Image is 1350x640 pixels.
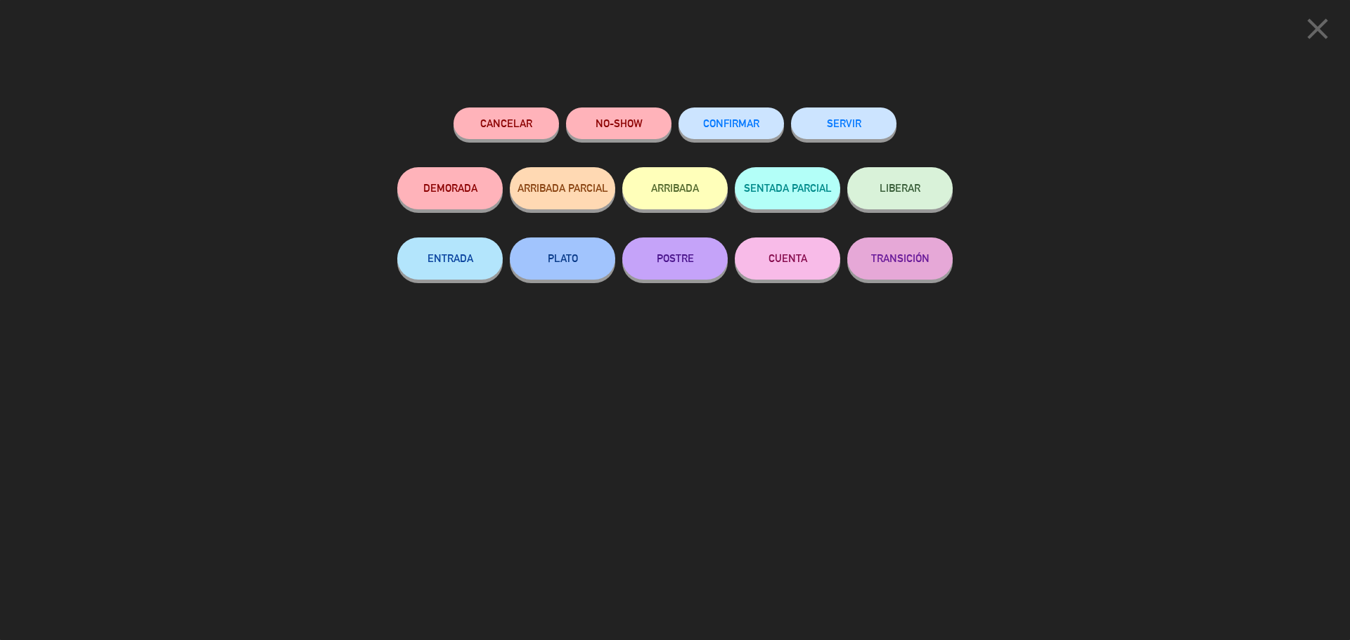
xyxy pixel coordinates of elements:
[454,107,559,139] button: Cancelar
[622,237,728,280] button: POSTRE
[735,237,840,280] button: CUENTA
[510,237,615,280] button: PLATO
[703,117,759,129] span: CONFIRMAR
[510,167,615,209] button: ARRIBADA PARCIAL
[566,107,671,139] button: NO-SHOW
[1300,11,1335,46] i: close
[679,107,784,139] button: CONFIRMAR
[622,167,728,209] button: ARRIBADA
[847,237,953,280] button: TRANSICIÓN
[791,107,896,139] button: SERVIR
[847,167,953,209] button: LIBERAR
[1296,11,1339,52] button: close
[397,167,503,209] button: DEMORADA
[880,182,920,194] span: LIBERAR
[397,237,503,280] button: ENTRADA
[735,167,840,209] button: SENTADA PARCIAL
[517,182,608,194] span: ARRIBADA PARCIAL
